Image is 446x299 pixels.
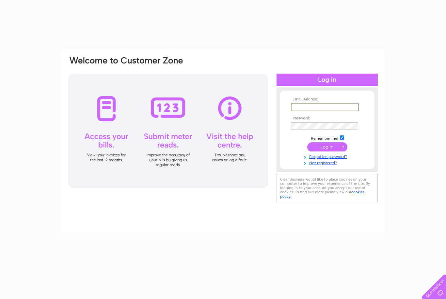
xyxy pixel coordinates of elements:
[289,97,365,102] th: Email Address:
[280,190,364,199] a: cookies policy
[289,134,365,141] td: Remember me?
[291,153,365,159] a: Forgotten password?
[289,116,365,121] th: Password:
[307,142,347,151] input: Submit
[277,174,378,202] div: Clear Business would like to place cookies on your computer to improve your experience of the sit...
[291,159,365,166] a: Not registered?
